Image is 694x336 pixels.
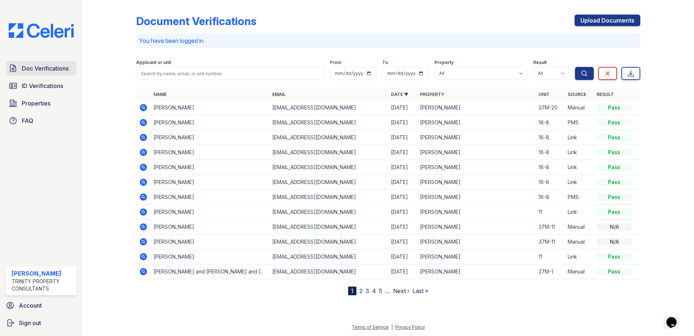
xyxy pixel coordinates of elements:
td: [DATE] [388,160,417,175]
td: [DATE] [388,190,417,205]
div: N/A [597,238,632,245]
div: Pass [597,268,632,275]
div: Pass [597,164,632,171]
td: 11 [536,205,565,220]
td: [EMAIL_ADDRESS][DOMAIN_NAME] [269,205,388,220]
div: Pass [597,104,632,111]
td: Manual [565,235,594,249]
td: [EMAIL_ADDRESS][DOMAIN_NAME] [269,235,388,249]
td: Manual [565,100,594,115]
label: Applicant or unit [136,60,171,65]
td: [EMAIL_ADDRESS][DOMAIN_NAME] [269,130,388,145]
td: 11 [536,249,565,264]
td: 27M-1 [536,264,565,279]
td: 37M-11 [536,220,565,235]
div: Pass [597,134,632,141]
td: 16-8 [536,160,565,175]
div: Pass [597,149,632,156]
a: Last » [412,287,428,295]
td: [DATE] [388,145,417,160]
td: [EMAIL_ADDRESS][DOMAIN_NAME] [269,190,388,205]
label: From [330,60,341,65]
td: [PERSON_NAME] [151,145,269,160]
td: [PERSON_NAME] [417,205,536,220]
div: | [391,324,393,330]
a: 3 [366,287,369,295]
td: [PERSON_NAME] [417,220,536,235]
td: [DATE] [388,205,417,220]
div: Pass [597,253,632,260]
label: Result [533,60,547,65]
td: [PERSON_NAME] [151,160,269,175]
a: Privacy Policy [395,324,425,330]
td: Link [565,145,594,160]
td: Link [565,249,594,264]
td: [PERSON_NAME] [417,130,536,145]
td: [PERSON_NAME] [151,249,269,264]
a: 4 [372,287,376,295]
input: Search by name, email, or unit number [136,67,324,80]
td: Link [565,175,594,190]
td: [EMAIL_ADDRESS][DOMAIN_NAME] [269,115,388,130]
label: Property [434,60,454,65]
td: [DATE] [388,100,417,115]
div: N/A [597,223,632,231]
div: Pass [597,208,632,216]
a: ID Verifications [6,79,77,93]
a: Property [420,92,444,97]
img: CE_Logo_Blue-a8612792a0a2168367f1c8372b55b34899dd931a85d93a1a3d3e32e68fde9ad4.png [3,23,79,38]
td: [PERSON_NAME] [151,235,269,249]
a: 5 [379,287,382,295]
td: [PERSON_NAME] [151,130,269,145]
td: 16-8 [536,175,565,190]
a: Sign out [3,316,79,330]
div: 1 [348,287,356,295]
td: [EMAIL_ADDRESS][DOMAIN_NAME] [269,160,388,175]
span: … [385,287,390,295]
a: Upload Documents [575,15,640,26]
span: Doc Verifications [22,64,69,73]
td: [PERSON_NAME] [151,175,269,190]
td: [PERSON_NAME] [417,160,536,175]
div: Pass [597,119,632,126]
td: 16-8 [536,145,565,160]
a: Unit [539,92,550,97]
td: Link [565,205,594,220]
span: Account [19,301,42,310]
a: FAQ [6,113,77,128]
td: [PERSON_NAME] [417,175,536,190]
td: [PERSON_NAME] [151,205,269,220]
td: [PERSON_NAME] [151,190,269,205]
p: You have been logged in [139,36,637,45]
td: 16-8 [536,130,565,145]
td: [EMAIL_ADDRESS][DOMAIN_NAME] [269,220,388,235]
td: [EMAIL_ADDRESS][DOMAIN_NAME] [269,264,388,279]
td: [PERSON_NAME] [151,115,269,130]
span: FAQ [22,116,33,125]
a: Date ▼ [391,92,408,97]
a: Source [568,92,586,97]
td: [DATE] [388,130,417,145]
td: Manual [565,220,594,235]
span: ID Verifications [22,81,63,90]
a: Result [597,92,614,97]
td: [DATE] [388,249,417,264]
a: 2 [359,287,363,295]
td: [DATE] [388,175,417,190]
td: [PERSON_NAME] [417,264,536,279]
td: 37M-20 [536,100,565,115]
td: [PERSON_NAME] [417,145,536,160]
td: PMS [565,115,594,130]
td: [PERSON_NAME] [151,100,269,115]
a: Doc Verifications [6,61,77,76]
td: [DATE] [388,264,417,279]
td: [EMAIL_ADDRESS][DOMAIN_NAME] [269,175,388,190]
td: [DATE] [388,220,417,235]
td: [DATE] [388,235,417,249]
td: [PERSON_NAME] [417,115,536,130]
a: Name [154,92,167,97]
td: 37M-11 [536,235,565,249]
span: Sign out [19,319,41,327]
td: [EMAIL_ADDRESS][DOMAIN_NAME] [269,100,388,115]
